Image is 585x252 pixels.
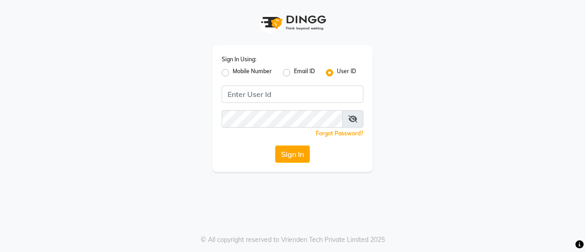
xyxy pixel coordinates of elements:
[316,130,363,137] a: Forgot Password?
[222,86,363,103] input: Username
[222,110,343,128] input: Username
[294,67,315,78] label: Email ID
[275,145,310,163] button: Sign In
[233,67,272,78] label: Mobile Number
[337,67,356,78] label: User ID
[256,9,329,36] img: logo1.svg
[222,55,256,64] label: Sign In Using:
